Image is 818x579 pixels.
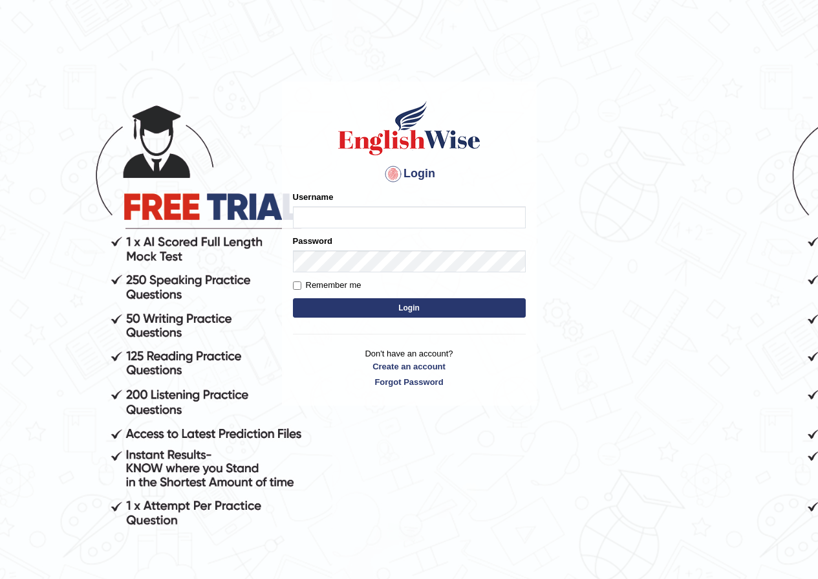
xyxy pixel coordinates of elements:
[336,99,483,157] img: Logo of English Wise sign in for intelligent practice with AI
[293,376,526,388] a: Forgot Password
[293,235,332,247] label: Password
[293,347,526,388] p: Don't have an account?
[293,279,361,292] label: Remember me
[293,360,526,373] a: Create an account
[293,191,334,203] label: Username
[293,164,526,184] h4: Login
[293,298,526,318] button: Login
[293,281,301,290] input: Remember me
